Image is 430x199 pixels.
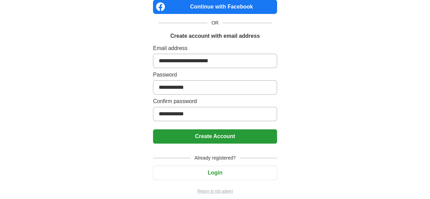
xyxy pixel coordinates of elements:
[153,188,277,194] a: Return to job advert
[170,32,260,40] h1: Create account with email address
[153,166,277,180] button: Login
[153,129,277,144] button: Create Account
[190,154,240,162] span: Already registered?
[153,170,277,176] a: Login
[153,44,277,52] label: Email address
[153,71,277,79] label: Password
[153,97,277,105] label: Confirm password
[207,19,223,27] span: OR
